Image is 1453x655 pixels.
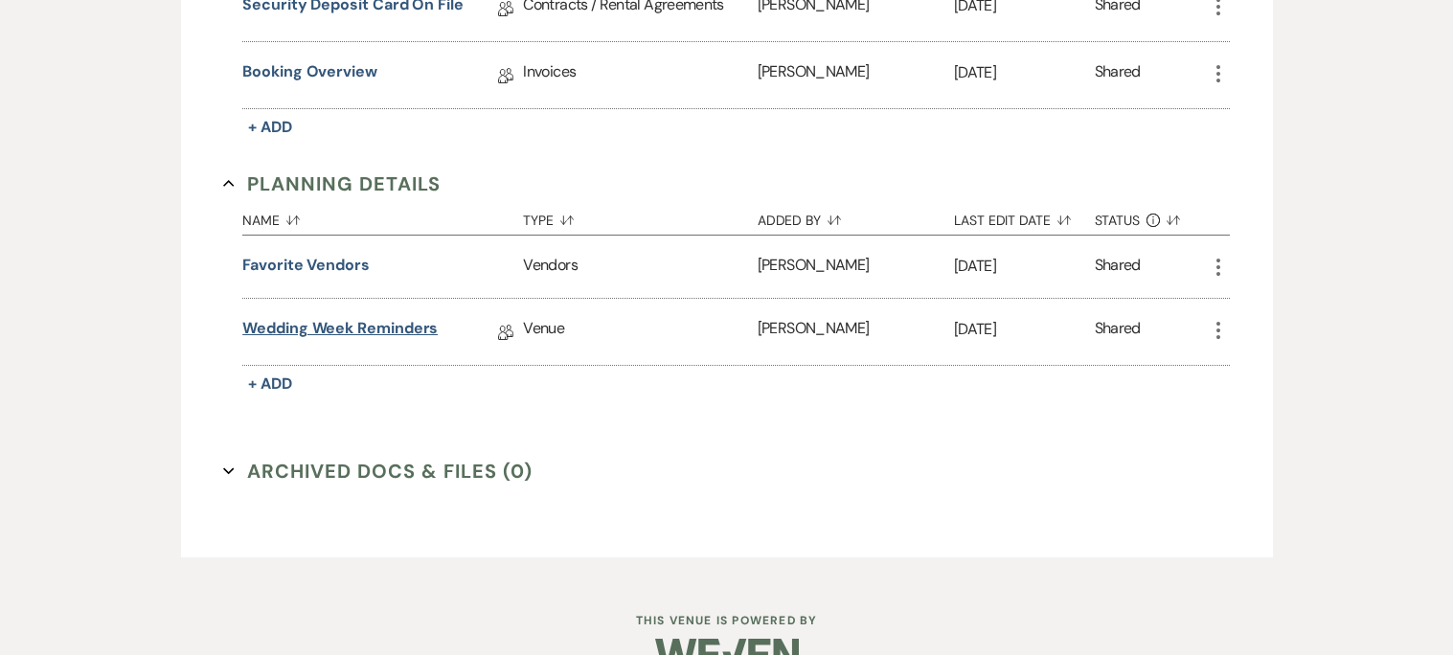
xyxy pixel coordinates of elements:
[242,317,438,347] a: Wedding Week Reminders
[954,198,1095,235] button: Last Edit Date
[223,457,533,486] button: Archived Docs & Files (0)
[242,60,377,90] a: Booking Overview
[242,371,298,397] button: + Add
[1095,317,1141,347] div: Shared
[1095,254,1141,280] div: Shared
[954,317,1095,342] p: [DATE]
[758,198,954,235] button: Added By
[523,236,757,298] div: Vendors
[1095,198,1207,235] button: Status
[1095,60,1141,90] div: Shared
[1095,214,1141,227] span: Status
[758,299,954,365] div: [PERSON_NAME]
[758,42,954,108] div: [PERSON_NAME]
[954,60,1095,85] p: [DATE]
[242,198,523,235] button: Name
[223,169,441,198] button: Planning Details
[248,117,292,137] span: + Add
[523,198,757,235] button: Type
[248,373,292,394] span: + Add
[242,254,370,277] button: Favorite Vendors
[242,114,298,141] button: + Add
[954,254,1095,279] p: [DATE]
[758,236,954,298] div: [PERSON_NAME]
[523,42,757,108] div: Invoices
[523,299,757,365] div: Venue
